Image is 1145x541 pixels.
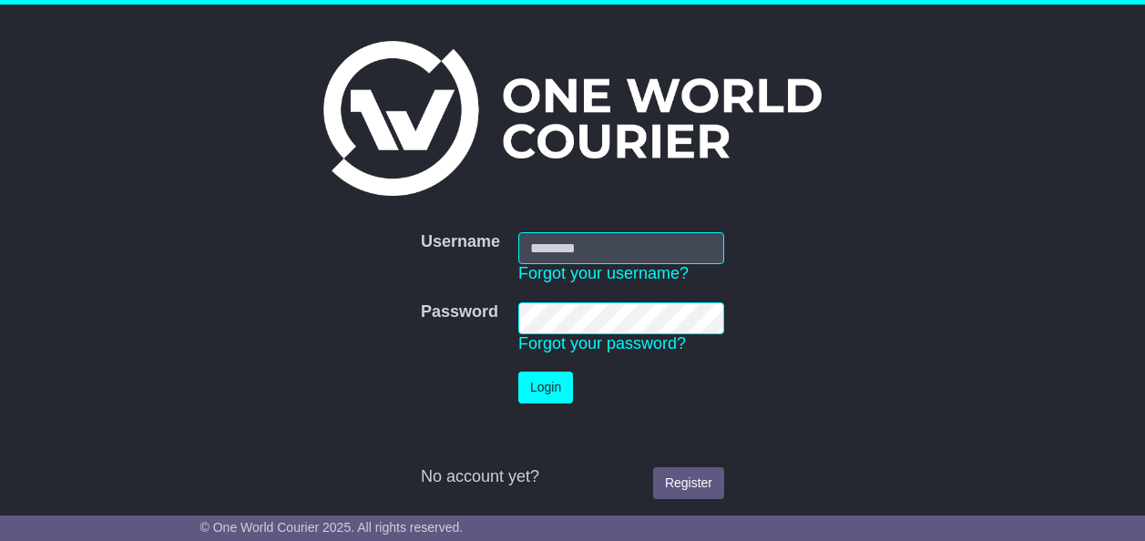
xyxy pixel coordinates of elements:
[323,41,821,196] img: One World
[421,467,724,487] div: No account yet?
[653,467,724,499] a: Register
[518,372,573,403] button: Login
[518,334,686,352] a: Forgot your password?
[421,302,498,322] label: Password
[200,520,464,535] span: © One World Courier 2025. All rights reserved.
[518,264,689,282] a: Forgot your username?
[421,232,500,252] label: Username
